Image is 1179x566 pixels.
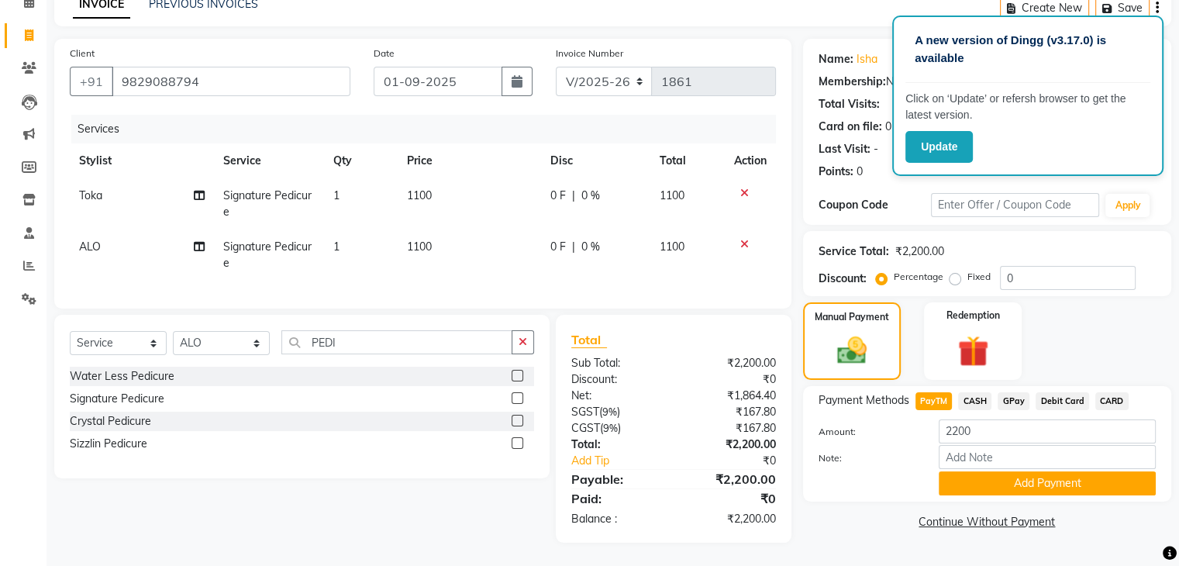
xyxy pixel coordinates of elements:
[550,239,566,255] span: 0 F
[581,239,600,255] span: 0 %
[806,514,1168,530] a: Continue Without Payment
[112,67,350,96] input: Search by Name/Mobile/Email/Code
[550,188,566,204] span: 0 F
[556,47,623,60] label: Invoice Number
[674,470,788,488] div: ₹2,200.00
[958,392,991,410] span: CASH
[819,271,867,287] div: Discount:
[819,51,853,67] div: Name:
[725,143,776,178] th: Action
[819,74,886,90] div: Membership:
[674,371,788,388] div: ₹0
[939,445,1156,469] input: Add Note
[660,188,684,202] span: 1100
[70,143,214,178] th: Stylist
[571,421,600,435] span: CGST
[560,355,674,371] div: Sub Total:
[939,471,1156,495] button: Add Payment
[70,391,164,407] div: Signature Pedicure
[1095,392,1129,410] span: CARD
[560,404,674,420] div: ( )
[815,310,889,324] label: Manual Payment
[828,333,876,368] img: _cash.svg
[560,420,674,437] div: ( )
[807,451,927,465] label: Note:
[819,197,931,213] div: Coupon Code
[70,368,174,385] div: Water Less Pedicure
[819,74,1156,90] div: No Active Membership
[581,188,600,204] span: 0 %
[333,240,340,254] span: 1
[560,388,674,404] div: Net:
[915,32,1141,67] p: A new version of Dingg (v3.17.0) is available
[674,388,788,404] div: ₹1,864.40
[572,239,575,255] span: |
[1105,194,1150,217] button: Apply
[560,371,674,388] div: Discount:
[374,47,395,60] label: Date
[71,115,788,143] div: Services
[674,489,788,508] div: ₹0
[560,470,674,488] div: Payable:
[79,188,102,202] span: Toka
[70,413,151,430] div: Crystal Pedicure
[931,193,1100,217] input: Enter Offer / Coupon Code
[541,143,650,178] th: Disc
[281,330,512,354] input: Search or Scan
[70,436,147,452] div: Sizzlin Pedicure
[1036,392,1089,410] span: Debit Card
[948,332,998,371] img: _gift.svg
[819,119,882,135] div: Card on file:
[692,453,787,469] div: ₹0
[407,188,432,202] span: 1100
[560,453,692,469] a: Add Tip
[560,511,674,527] div: Balance :
[939,419,1156,443] input: Amount
[70,47,95,60] label: Client
[894,270,943,284] label: Percentage
[571,405,599,419] span: SGST
[571,332,607,348] span: Total
[333,188,340,202] span: 1
[819,392,909,409] span: Payment Methods
[857,164,863,180] div: 0
[998,392,1029,410] span: GPay
[819,141,870,157] div: Last Visit:
[214,143,324,178] th: Service
[819,96,880,112] div: Total Visits:
[79,240,101,254] span: ALO
[660,240,684,254] span: 1100
[602,406,617,418] span: 9%
[603,422,618,434] span: 9%
[819,164,853,180] div: Points:
[560,437,674,453] div: Total:
[223,188,312,219] span: Signature Pedicure
[674,404,788,420] div: ₹167.80
[398,143,541,178] th: Price
[324,143,398,178] th: Qty
[560,489,674,508] div: Paid:
[674,355,788,371] div: ₹2,200.00
[70,67,113,96] button: +91
[407,240,432,254] span: 1100
[857,51,877,67] a: Isha
[650,143,725,178] th: Total
[572,188,575,204] span: |
[807,425,927,439] label: Amount:
[905,131,973,163] button: Update
[223,240,312,270] span: Signature Pedicure
[674,420,788,437] div: ₹167.80
[885,119,891,135] div: 0
[967,270,991,284] label: Fixed
[874,141,878,157] div: -
[915,392,953,410] span: PayTM
[895,243,944,260] div: ₹2,200.00
[905,91,1150,123] p: Click on ‘Update’ or refersh browser to get the latest version.
[819,243,889,260] div: Service Total:
[674,437,788,453] div: ₹2,200.00
[946,309,1000,323] label: Redemption
[674,511,788,527] div: ₹2,200.00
